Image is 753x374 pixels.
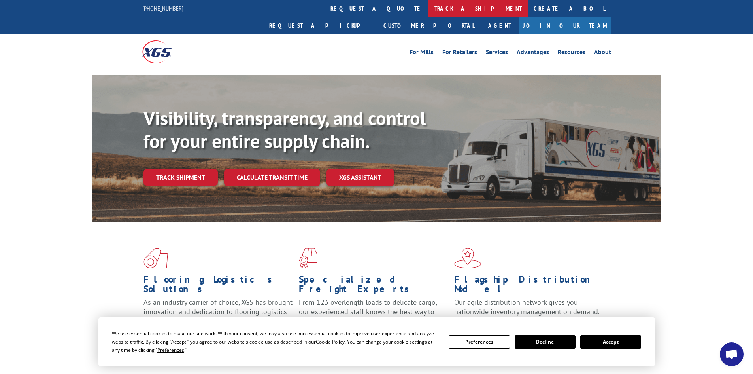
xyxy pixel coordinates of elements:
[299,248,317,268] img: xgs-icon-focused-on-flooring-red
[454,248,481,268] img: xgs-icon-flagship-distribution-model-red
[142,4,183,12] a: [PHONE_NUMBER]
[316,338,345,345] span: Cookie Policy
[377,17,480,34] a: Customer Portal
[143,248,168,268] img: xgs-icon-total-supply-chain-intelligence-red
[410,49,434,58] a: For Mills
[224,169,320,186] a: Calculate transit time
[449,335,510,349] button: Preferences
[580,335,641,349] button: Accept
[454,298,600,316] span: Our agile distribution network gives you nationwide inventory management on demand.
[454,275,604,298] h1: Flagship Distribution Model
[442,49,477,58] a: For Retailers
[299,298,448,333] p: From 123 overlength loads to delicate cargo, our experienced staff knows the best way to move you...
[263,17,377,34] a: Request a pickup
[143,275,293,298] h1: Flooring Logistics Solutions
[486,49,508,58] a: Services
[143,298,293,326] span: As an industry carrier of choice, XGS has brought innovation and dedication to flooring logistics...
[98,317,655,366] div: Cookie Consent Prompt
[517,49,549,58] a: Advantages
[558,49,585,58] a: Resources
[157,347,184,353] span: Preferences
[594,49,611,58] a: About
[143,169,218,186] a: Track shipment
[515,335,576,349] button: Decline
[519,17,611,34] a: Join Our Team
[326,169,394,186] a: XGS ASSISTANT
[112,329,439,354] div: We use essential cookies to make our site work. With your consent, we may also use non-essential ...
[299,275,448,298] h1: Specialized Freight Experts
[480,17,519,34] a: Agent
[720,342,744,366] div: Open chat
[143,106,426,153] b: Visibility, transparency, and control for your entire supply chain.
